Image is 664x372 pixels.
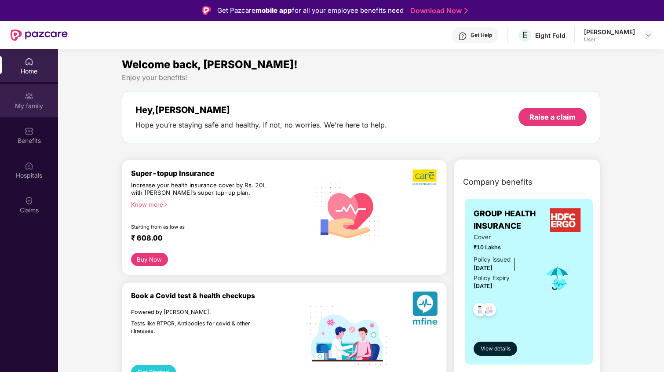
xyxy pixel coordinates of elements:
[131,309,272,316] div: Powered by [PERSON_NAME].
[474,274,510,283] div: Policy Expiry
[478,300,500,322] img: svg+xml;base64,PHN2ZyB4bWxucz0iaHR0cDovL3d3dy53My5vcmcvMjAwMC9zdmciIHdpZHRoPSI0OC45NDMiIGhlaWdodD...
[410,6,465,15] a: Download Now
[474,265,493,271] span: [DATE]
[535,31,565,40] div: Eight Fold
[474,255,511,264] div: Policy issued
[481,345,511,353] span: View details
[25,57,33,66] img: svg+xml;base64,PHN2ZyBpZD0iSG9tZSIgeG1sbnM9Imh0dHA6Ly93d3cudzMub3JnLzIwMDAvc3ZnIiB3aWR0aD0iMjAiIG...
[474,342,517,356] button: View details
[310,306,387,365] img: svg+xml;base64,PHN2ZyB4bWxucz0iaHR0cDovL3d3dy53My5vcmcvMjAwMC9zdmciIHdpZHRoPSIxOTIiIGhlaWdodD0iMT...
[529,112,576,122] div: Raise a claim
[122,58,298,71] span: Welcome back, [PERSON_NAME]!
[131,320,272,335] div: Tests like RTPCR, Antibodies for covid & other illnesses.
[135,105,387,115] div: Hey, [PERSON_NAME]
[645,32,652,39] img: svg+xml;base64,PHN2ZyBpZD0iRHJvcGRvd24tMzJ4MzIiIHhtbG5zPSJodHRwOi8vd3d3LnczLm9yZy8yMDAwL3N2ZyIgd2...
[131,292,310,300] div: Book a Covid test & health checkups
[471,32,492,39] div: Get Help
[463,176,533,188] span: Company benefits
[469,300,491,322] img: svg+xml;base64,PHN2ZyB4bWxucz0iaHR0cDovL3d3dy53My5vcmcvMjAwMC9zdmciIHdpZHRoPSI0OC45NDMiIGhlaWdodD...
[25,92,33,101] img: svg+xml;base64,PHN2ZyB3aWR0aD0iMjAiIGhlaWdodD0iMjAiIHZpZXdCb3g9IjAgMCAyMCAyMCIgZmlsbD0ibm9uZSIgeG...
[584,28,635,36] div: [PERSON_NAME]
[25,161,33,170] img: svg+xml;base64,PHN2ZyBpZD0iSG9zcGl0YWxzIiB4bWxucz0iaHR0cDovL3d3dy53My5vcmcvMjAwMC9zdmciIHdpZHRoPS...
[255,6,292,15] strong: mobile app
[412,292,438,328] img: svg+xml;base64,PHN2ZyB4bWxucz0iaHR0cDovL3d3dy53My5vcmcvMjAwMC9zdmciIHhtbG5zOnhsaW5rPSJodHRwOi8vd3...
[131,233,301,244] div: ₹ 608.00
[474,208,547,233] span: GROUP HEALTH INSURANCE
[522,30,528,40] span: E
[131,182,272,197] div: Increase your health insurance cover by Rs. 20L with [PERSON_NAME]’s super top-up plan.
[474,233,531,242] span: Cover
[131,201,305,207] div: Know more
[543,264,572,293] img: icon
[122,73,600,82] div: Enjoy your benefits!
[163,202,168,207] span: right
[474,243,531,252] span: ₹10 Lakhs
[217,5,404,16] div: Get Pazcare for all your employee benefits need
[131,169,310,178] div: Super-topup Insurance
[464,6,468,15] img: Stroke
[458,32,467,40] img: svg+xml;base64,PHN2ZyBpZD0iSGVscC0zMngzMiIgeG1sbnM9Imh0dHA6Ly93d3cudzMub3JnLzIwMDAvc3ZnIiB3aWR0aD...
[412,169,438,186] img: b5dec4f62d2307b9de63beb79f102df3.png
[25,127,33,135] img: svg+xml;base64,PHN2ZyBpZD0iQmVuZWZpdHMiIHhtbG5zPSJodHRwOi8vd3d3LnczLm9yZy8yMDAwL3N2ZyIgd2lkdGg9Ij...
[131,253,168,266] button: Buy Now
[550,208,582,232] img: insurerLogo
[131,224,273,230] div: Starting from as low as
[310,172,387,250] img: svg+xml;base64,PHN2ZyB4bWxucz0iaHR0cDovL3d3dy53My5vcmcvMjAwMC9zdmciIHhtbG5zOnhsaW5rPSJodHRwOi8vd3...
[135,120,387,130] div: Hope you’re staying safe and healthy. If not, no worries. We’re here to help.
[202,6,211,15] img: Logo
[584,36,635,43] div: User
[25,196,33,205] img: svg+xml;base64,PHN2ZyBpZD0iQ2xhaW0iIHhtbG5zPSJodHRwOi8vd3d3LnczLm9yZy8yMDAwL3N2ZyIgd2lkdGg9IjIwIi...
[474,283,493,289] span: [DATE]
[11,29,68,41] img: New Pazcare Logo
